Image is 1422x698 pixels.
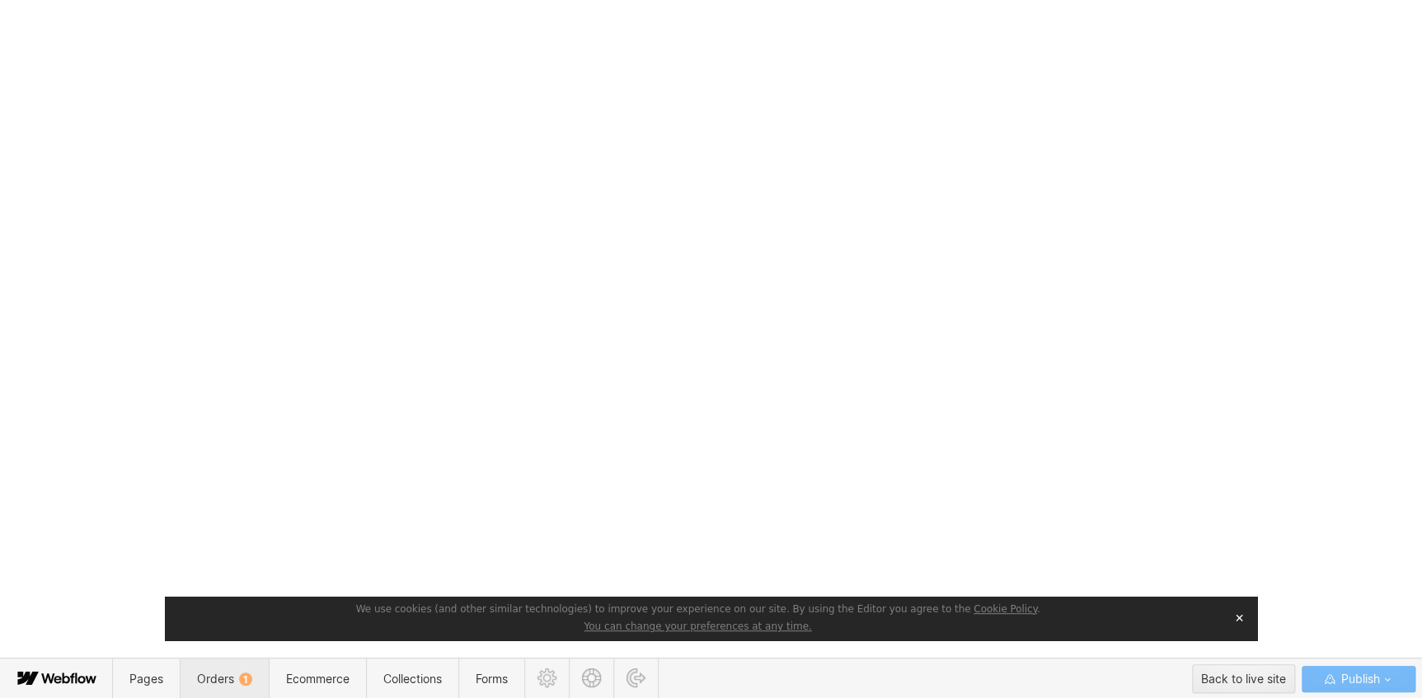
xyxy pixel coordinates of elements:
[1201,667,1286,691] div: Back to live site
[1302,666,1415,692] button: Publish
[1192,664,1295,693] button: Back to live site
[239,672,252,686] div: 1
[476,672,508,686] span: Forms
[383,672,442,686] span: Collections
[1337,667,1379,691] span: Publish
[197,672,252,686] span: Orders
[7,40,51,55] span: Text us
[286,672,350,686] span: Ecommerce
[129,672,163,686] span: Pages
[1227,606,1251,630] button: Close
[584,621,811,634] button: You can change your preferences at any time.
[356,603,1040,615] span: We use cookies (and other similar technologies) to improve your experience on our site. By using ...
[974,603,1037,615] a: Cookie Policy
